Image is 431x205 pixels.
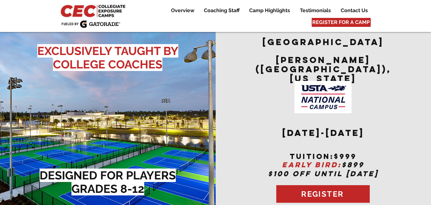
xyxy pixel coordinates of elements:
[295,7,336,14] a: Testimonials
[290,152,357,161] span: tuition:$999
[294,81,352,113] img: USTA Campus image_edited.jpg
[312,19,370,26] span: REGISTER FOR A CAMP
[244,7,295,14] a: Camp Highlights
[166,7,199,14] a: Overview
[199,7,244,14] a: Coaching Staff
[168,7,197,14] p: Overview
[201,7,243,14] p: Coaching Staff
[276,185,370,203] a: REGISTER
[276,54,370,65] span: [PERSON_NAME]
[301,189,344,199] span: REGISTER
[37,44,178,71] span: EXCLUSIVELY TAUGHT BY COLLEGE COACHES
[59,3,128,18] img: CEC Logo Primary_edited.jpg
[336,7,372,14] a: Contact Us
[40,169,176,182] span: DESIGNED FOR PLAYERS
[282,127,364,138] span: [DATE]-[DATE]
[263,36,384,47] span: [GEOGRAPHIC_DATA]
[342,160,364,169] span: $899
[312,18,371,27] a: REGISTER FOR A CAMP
[338,7,371,14] p: Contact Us
[71,182,144,195] span: GRADES 8-12
[282,160,342,169] span: EARLY BIRD:
[161,7,372,14] nav: Site
[297,7,334,14] p: Testimonials
[256,64,391,84] span: ([GEOGRAPHIC_DATA]), [US_STATE]
[246,7,293,14] p: Camp Highlights
[61,20,120,28] img: Fueled by Gatorade.png
[268,169,378,178] span: $100 OFF UNTIL [DATE]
